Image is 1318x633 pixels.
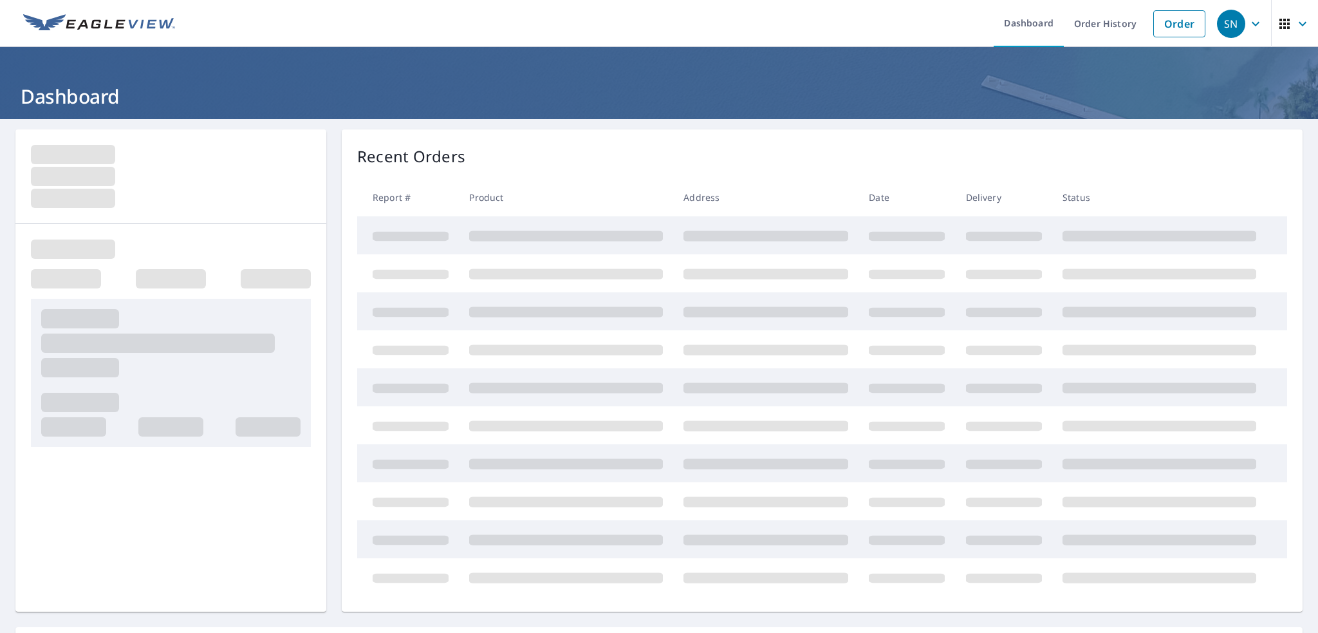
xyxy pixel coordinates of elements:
[859,178,955,216] th: Date
[673,178,859,216] th: Address
[23,14,175,33] img: EV Logo
[1217,10,1245,38] div: SN
[1153,10,1205,37] a: Order
[1052,178,1267,216] th: Status
[459,178,673,216] th: Product
[357,178,459,216] th: Report #
[357,145,465,168] p: Recent Orders
[956,178,1052,216] th: Delivery
[15,83,1303,109] h1: Dashboard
